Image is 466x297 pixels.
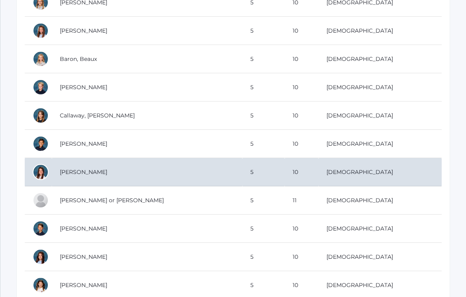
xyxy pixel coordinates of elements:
[285,17,319,45] td: 10
[285,158,319,186] td: 10
[319,243,442,271] td: [DEMOGRAPHIC_DATA]
[52,215,242,243] td: [PERSON_NAME]
[52,17,242,45] td: [PERSON_NAME]
[52,73,242,102] td: [PERSON_NAME]
[285,130,319,158] td: 10
[242,158,285,186] td: 5
[33,107,49,123] div: Kennedy Callaway
[33,164,49,180] div: Grace Carpenter
[242,215,285,243] td: 5
[319,215,442,243] td: [DEMOGRAPHIC_DATA]
[242,102,285,130] td: 5
[33,192,49,208] div: Thomas or Tom Cope
[242,73,285,102] td: 5
[242,243,285,271] td: 5
[52,186,242,215] td: [PERSON_NAME] or [PERSON_NAME]
[33,277,49,293] div: Ceylee Ekdahl
[319,45,442,73] td: [DEMOGRAPHIC_DATA]
[319,73,442,102] td: [DEMOGRAPHIC_DATA]
[52,158,242,186] td: [PERSON_NAME]
[52,45,242,73] td: Baron, Beaux
[33,23,49,39] div: Ella Arnold
[319,158,442,186] td: [DEMOGRAPHIC_DATA]
[242,186,285,215] td: 5
[319,102,442,130] td: [DEMOGRAPHIC_DATA]
[285,243,319,271] td: 10
[285,215,319,243] td: 10
[242,17,285,45] td: 5
[33,79,49,95] div: Elliot Burke
[242,130,285,158] td: 5
[33,221,49,236] div: Levi Dailey-Langin
[285,186,319,215] td: 11
[52,102,242,130] td: Callaway, [PERSON_NAME]
[285,45,319,73] td: 10
[319,130,442,158] td: [DEMOGRAPHIC_DATA]
[33,249,49,265] div: Kadyn Ehrlich
[285,102,319,130] td: 10
[319,186,442,215] td: [DEMOGRAPHIC_DATA]
[52,130,242,158] td: [PERSON_NAME]
[319,17,442,45] td: [DEMOGRAPHIC_DATA]
[33,136,49,152] div: Gunnar Carey
[285,73,319,102] td: 10
[33,51,49,67] div: Beaux Baron
[242,45,285,73] td: 5
[52,243,242,271] td: [PERSON_NAME]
